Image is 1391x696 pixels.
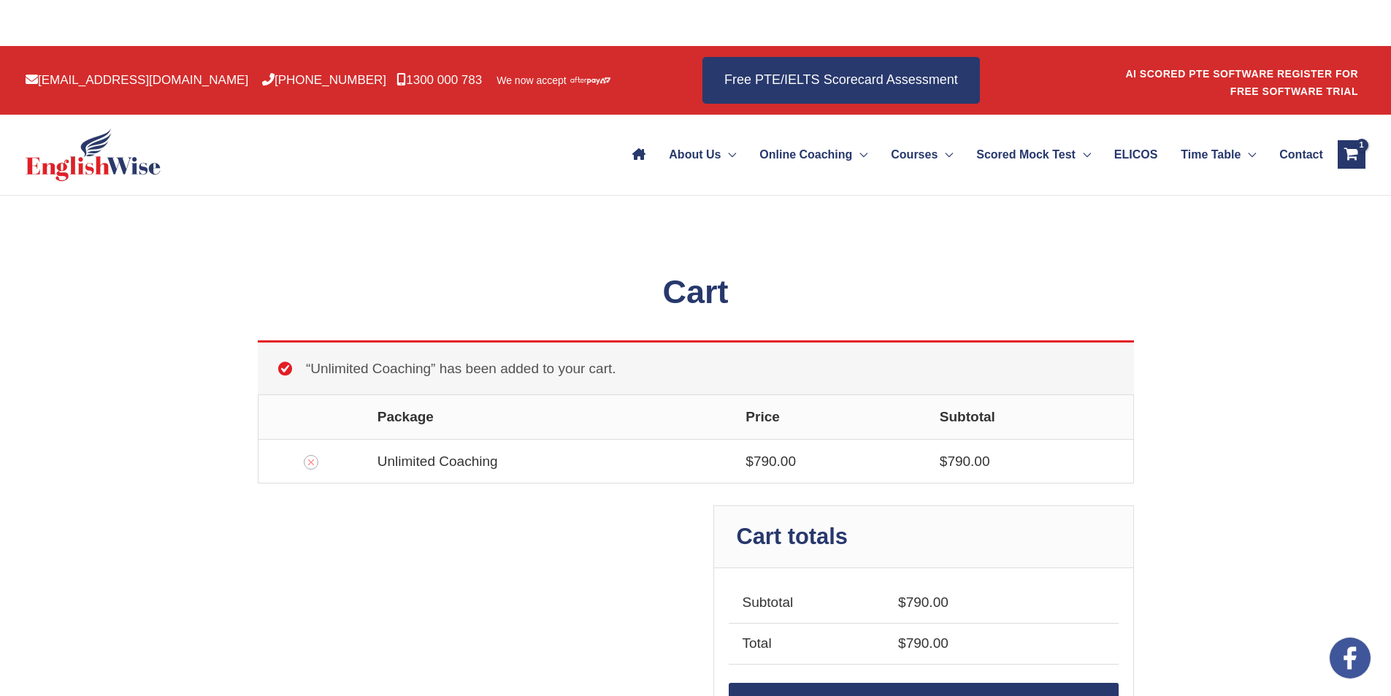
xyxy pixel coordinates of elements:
[746,454,796,469] bdi: 790.00
[1124,56,1365,104] aside: Header Widget 1
[621,129,1322,180] nav: Site Navigation: Main Menu
[570,77,610,85] img: Afterpay-Logo
[729,623,885,664] th: Total
[702,57,980,103] a: Free PTE/IELTS Scorecard Assessment
[898,635,949,651] bdi: 790.00
[1338,140,1365,168] a: View Shopping Cart, 1 items
[1125,68,1358,97] a: AI SCORED PTE SOFTWARE REGISTER FOR FREE SOFTWARE TRIAL
[748,129,879,180] a: Online CoachingMenu Toggle
[304,455,318,470] a: Remove this item
[759,129,852,180] span: Online Coaching
[714,506,1133,567] h2: Cart totals
[879,129,965,180] a: CoursesMenu Toggle
[521,18,871,31] iframe: PayPal Message 1
[258,340,1134,394] div: “Unlimited Coaching” has been added to your cart.
[898,635,906,651] span: $
[497,73,566,88] span: We now accept
[1241,129,1256,180] span: Menu Toggle
[729,583,885,623] th: Subtotal
[262,73,386,87] a: [PHONE_NUMBER]
[1169,129,1268,180] a: Time TableMenu Toggle
[965,129,1103,180] a: Scored Mock TestMenu Toggle
[721,129,736,180] span: Menu Toggle
[852,129,867,180] span: Menu Toggle
[1279,129,1323,180] span: Contact
[926,395,1133,439] th: Subtotal
[26,129,161,181] img: cropped-ew-logo
[938,129,953,180] span: Menu Toggle
[1330,638,1371,678] img: white-facebook.png
[746,454,754,469] span: $
[364,395,732,439] th: Package
[396,73,482,87] a: 1300 000 783
[891,129,938,180] span: Courses
[898,594,906,610] span: $
[669,129,721,180] span: About Us
[657,129,748,180] a: About UsMenu Toggle
[258,269,1134,315] h1: Cart
[976,129,1076,180] span: Scored Mock Test
[1076,129,1091,180] span: Menu Toggle
[898,594,949,610] bdi: 790.00
[732,395,926,439] th: Price
[1181,129,1241,180] span: Time Table
[1268,129,1322,180] a: Contact
[1103,129,1169,180] a: ELICOS
[940,454,990,469] bdi: 790.00
[940,454,948,469] span: $
[1114,129,1158,180] span: ELICOS
[26,73,248,87] a: [EMAIL_ADDRESS][DOMAIN_NAME]
[378,449,719,473] div: Unlimited Coaching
